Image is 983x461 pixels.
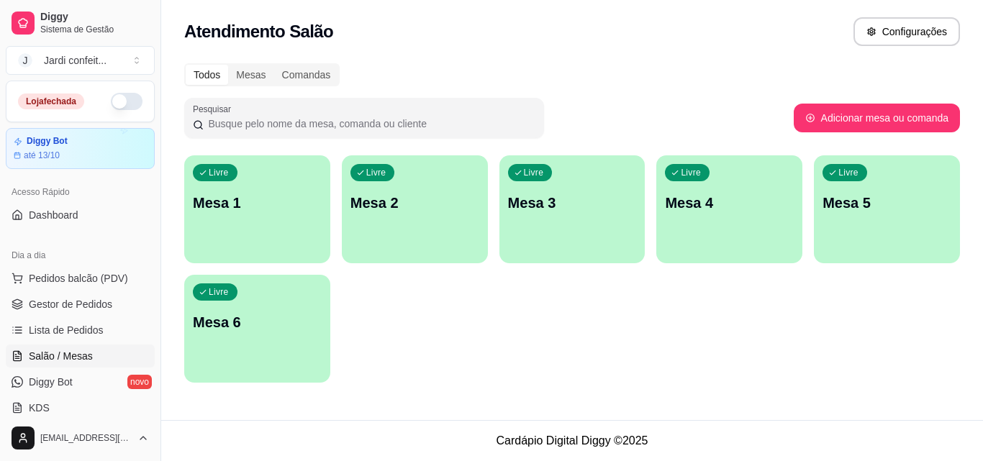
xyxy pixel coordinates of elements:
p: Livre [209,286,229,298]
button: Configurações [853,17,960,46]
a: Salão / Mesas [6,344,155,368]
span: Diggy Bot [29,375,73,389]
a: Dashboard [6,204,155,227]
button: Adicionar mesa ou comanda [794,104,960,132]
div: Comandas [274,65,339,85]
button: Select a team [6,46,155,75]
div: Acesso Rápido [6,181,155,204]
button: LivreMesa 2 [342,155,488,263]
p: Livre [366,167,386,178]
a: Diggy Botnovo [6,370,155,393]
p: Livre [838,167,859,178]
p: Livre [524,167,544,178]
p: Mesa 3 [508,193,637,213]
article: até 13/10 [24,150,60,161]
span: Pedidos balcão (PDV) [29,271,128,286]
button: LivreMesa 1 [184,155,330,263]
a: Lista de Pedidos [6,319,155,342]
p: Livre [681,167,701,178]
input: Pesquisar [204,117,535,131]
span: KDS [29,401,50,415]
article: Diggy Bot [27,136,68,147]
footer: Cardápio Digital Diggy © 2025 [161,420,983,461]
span: Lista de Pedidos [29,323,104,337]
a: Gestor de Pedidos [6,293,155,316]
a: KDS [6,396,155,419]
span: [EMAIL_ADDRESS][DOMAIN_NAME] [40,432,132,444]
div: Loja fechada [18,93,84,109]
span: J [18,53,32,68]
p: Mesa 4 [665,193,794,213]
a: DiggySistema de Gestão [6,6,155,40]
div: Jardi confeit ... [44,53,107,68]
div: Mesas [228,65,273,85]
a: Diggy Botaté 13/10 [6,128,155,169]
span: Sistema de Gestão [40,24,149,35]
button: LivreMesa 3 [499,155,645,263]
span: Salão / Mesas [29,349,93,363]
label: Pesquisar [193,103,236,115]
p: Mesa 1 [193,193,322,213]
p: Mesa 6 [193,312,322,332]
p: Livre [209,167,229,178]
p: Mesa 5 [823,193,951,213]
button: LivreMesa 6 [184,275,330,383]
h2: Atendimento Salão [184,20,333,43]
button: [EMAIL_ADDRESS][DOMAIN_NAME] [6,421,155,455]
div: Todos [186,65,228,85]
button: LivreMesa 4 [656,155,802,263]
p: Mesa 2 [350,193,479,213]
button: Pedidos balcão (PDV) [6,267,155,290]
button: Alterar Status [111,93,142,110]
span: Diggy [40,11,149,24]
div: Dia a dia [6,244,155,267]
span: Dashboard [29,208,78,222]
span: Gestor de Pedidos [29,297,112,311]
button: LivreMesa 5 [814,155,960,263]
